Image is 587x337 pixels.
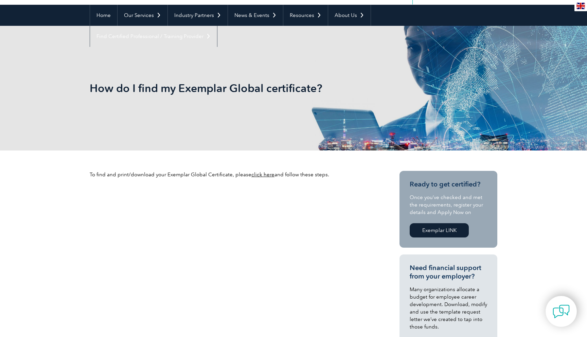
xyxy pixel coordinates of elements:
h3: Need financial support from your employer? [410,264,487,281]
p: Once you’ve checked and met the requirements, register your details and Apply Now on [410,194,487,216]
a: Home [90,5,117,26]
h1: How do I find my Exemplar Global certificate? [90,82,351,95]
a: Exemplar LINK [410,223,469,237]
img: contact-chat.png [553,303,570,320]
a: Resources [283,5,328,26]
a: News & Events [228,5,283,26]
h3: Ready to get certified? [410,180,487,189]
p: To find and print/download your Exemplar Global Certificate, please and follow these steps. [90,171,375,178]
img: en [576,3,585,9]
p: Many organizations allocate a budget for employee career development. Download, modify and use th... [410,286,487,331]
a: click here [251,172,274,178]
a: About Us [328,5,371,26]
a: Our Services [118,5,167,26]
a: Industry Partners [168,5,228,26]
a: Find Certified Professional / Training Provider [90,26,217,47]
